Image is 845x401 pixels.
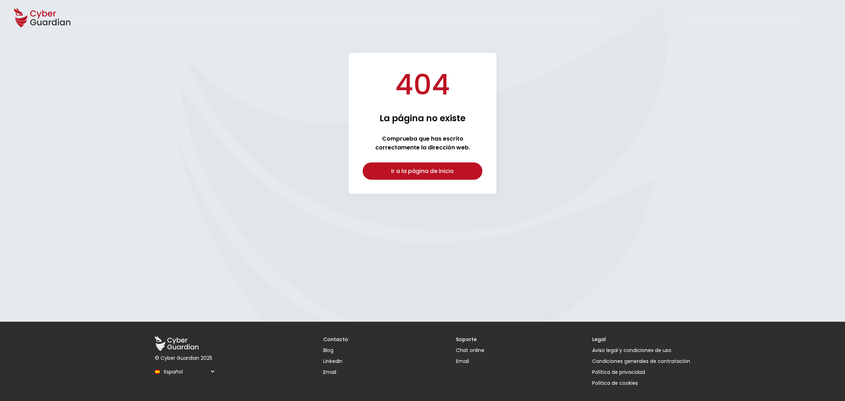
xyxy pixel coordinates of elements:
a: Condiciones generales de contratación [592,358,690,365]
a: Blog [323,347,348,354]
a: Política de privacidad [592,369,690,376]
p: © Cyber Guardian 2025 [155,354,215,362]
h3: Contacto [323,336,348,343]
h3: Legal [592,336,690,343]
a: Email [456,358,484,365]
a: LinkedIn [323,358,348,365]
iframe: chat widget [815,373,838,394]
button: Chat online [456,347,484,354]
button: Política de cookies [592,380,690,387]
a: Ir a la página de inicio [363,162,482,180]
a: Aviso legal y condiciones de uso [592,347,690,354]
h3: Soporte [456,336,484,343]
h1: 404 [395,67,450,102]
a: Email [323,369,348,376]
strong: Comprueba que has escrito correctamente la dirección web. [375,135,470,152]
h2: La página no existe [380,113,465,124]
